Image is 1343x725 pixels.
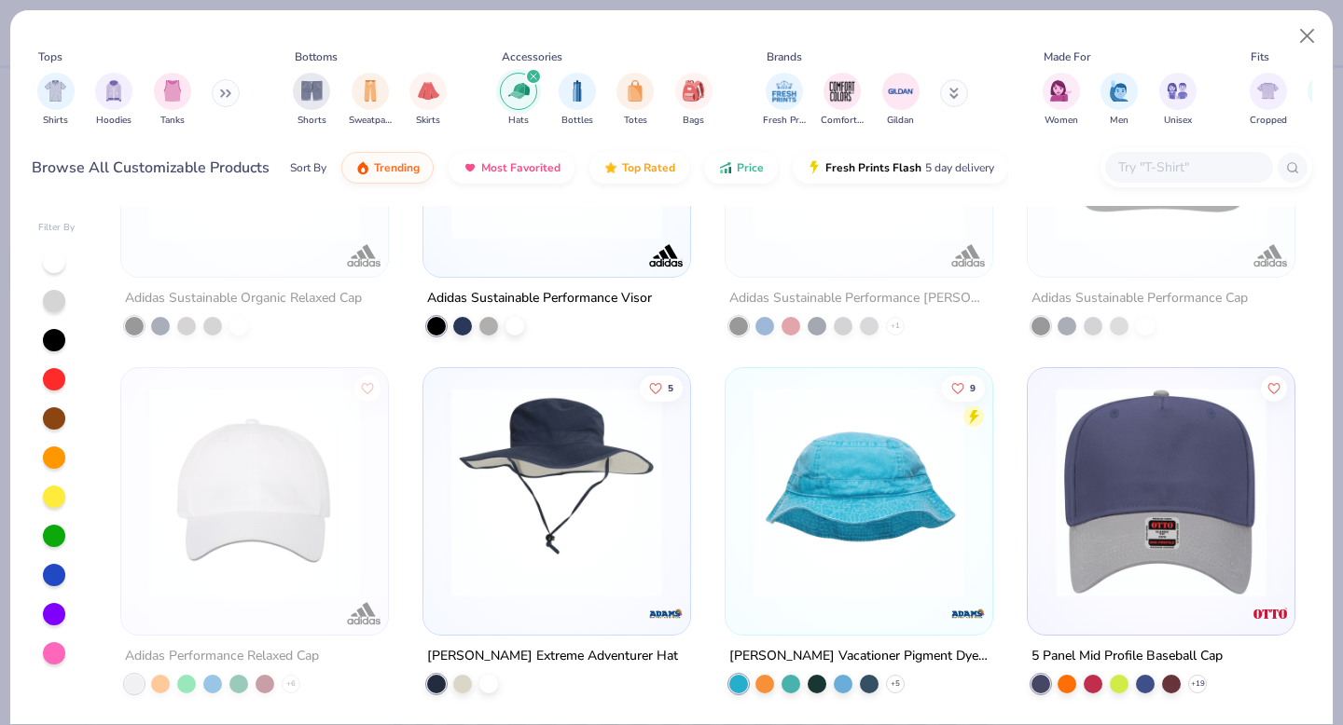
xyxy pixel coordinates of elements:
div: Made For [1044,48,1090,65]
span: Men [1110,114,1128,128]
img: Tanks Image [162,80,183,102]
img: Adidas logo [949,236,987,273]
img: Totes Image [625,80,645,102]
button: filter button [1250,73,1287,128]
button: filter button [882,73,920,128]
div: filter for Sweatpants [349,73,392,128]
button: filter button [409,73,447,128]
img: Cropped Image [1257,80,1279,102]
span: Bags [683,114,704,128]
div: filter for Skirts [409,73,447,128]
button: Fresh Prints Flash5 day delivery [793,152,1008,184]
img: Adams logo [949,595,987,632]
span: Fresh Prints [763,114,806,128]
span: Gildan [887,114,914,128]
img: Bags Image [683,80,703,102]
span: Bottles [561,114,593,128]
button: filter button [95,73,132,128]
img: Hoodies Image [104,80,124,102]
div: filter for Shirts [37,73,75,128]
span: + 1 [891,320,900,331]
div: [PERSON_NAME] Extreme Adventurer Hat [427,645,678,668]
div: Fits [1251,48,1269,65]
img: Fresh Prints Image [770,77,798,105]
span: Cropped [1250,114,1287,128]
div: filter for Women [1043,73,1080,128]
button: filter button [675,73,713,128]
div: Adidas Sustainable Performance Visor [427,286,652,309]
span: Shorts [298,114,326,128]
span: Trending [374,160,420,175]
div: Adidas Sustainable Organic Relaxed Cap [125,286,362,309]
img: d3872ad5-8e7d-4497-a3b3-f049ffa64da7 [1046,28,1276,239]
span: Women [1045,114,1078,128]
div: filter for Totes [616,73,654,128]
input: Try "T-Shirt" [1116,157,1260,178]
span: + 5 [891,678,900,690]
button: filter button [1043,73,1080,128]
span: Comfort Colors [821,114,864,128]
img: 09cd185b-de88-4d5c-bbd9-0706991b2b84 [140,28,369,239]
img: Shorts Image [301,80,323,102]
div: filter for Shorts [293,73,330,128]
span: Totes [624,114,647,128]
button: Trending [341,152,434,184]
span: Shirts [43,114,68,128]
span: Top Rated [622,160,675,175]
div: 5 Panel Mid Profile Baseball Cap [1031,645,1223,668]
div: Browse All Customizable Products [32,157,270,179]
span: Sweatpants [349,114,392,128]
img: Unisex Image [1167,80,1188,102]
img: Hats Image [508,80,530,102]
span: Price [737,160,764,175]
span: Most Favorited [481,160,561,175]
div: Bottoms [295,48,338,65]
button: filter button [37,73,75,128]
img: Adams logo [647,595,685,632]
div: filter for Comfort Colors [821,73,864,128]
img: Adidas logo [345,595,382,632]
img: dd710d60-bbf4-4497-9f17-6bec0f69c29c [442,28,671,239]
img: TopRated.gif [603,160,618,175]
img: Sweatpants Image [360,80,381,102]
button: filter button [349,73,392,128]
span: Unisex [1164,114,1192,128]
button: Like [640,376,683,402]
button: filter button [616,73,654,128]
button: filter button [821,73,864,128]
button: filter button [293,73,330,128]
button: Like [1261,376,1287,402]
button: filter button [763,73,806,128]
span: + 6 [286,678,296,690]
span: Fresh Prints Flash [825,160,921,175]
img: Skirts Image [418,80,439,102]
button: Price [704,152,778,184]
div: Adidas Performance Relaxed Cap [125,645,319,668]
img: most_fav.gif [463,160,478,175]
div: filter for Men [1101,73,1138,128]
div: filter for Cropped [1250,73,1287,128]
img: c380fb73-026f-4668-b963-cda10137bf5b [1046,387,1276,597]
button: filter button [1159,73,1197,128]
div: [PERSON_NAME] Vacationer Pigment Dyed Bucket Hat [729,645,989,668]
img: dc10a769-e6a5-4700-a3a1-83c57f8a1400 [140,387,369,597]
div: Brands [767,48,802,65]
img: Adidas logo [345,236,382,273]
button: filter button [1101,73,1138,128]
button: Close [1290,19,1325,54]
div: filter for Fresh Prints [763,73,806,128]
img: Women Image [1050,80,1072,102]
img: Gildan Image [887,77,915,105]
span: Hats [508,114,529,128]
button: filter button [154,73,191,128]
button: Like [355,376,381,402]
span: 9 [970,384,976,393]
img: Shirts Image [45,80,66,102]
div: Tops [38,48,62,65]
div: Adidas Sustainable Performance [PERSON_NAME] [729,286,989,309]
span: Hoodies [96,114,132,128]
img: Adidas logo [647,236,685,273]
img: Comfort Colors Image [828,77,856,105]
span: 5 day delivery [925,157,994,179]
span: 5 [668,384,673,393]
